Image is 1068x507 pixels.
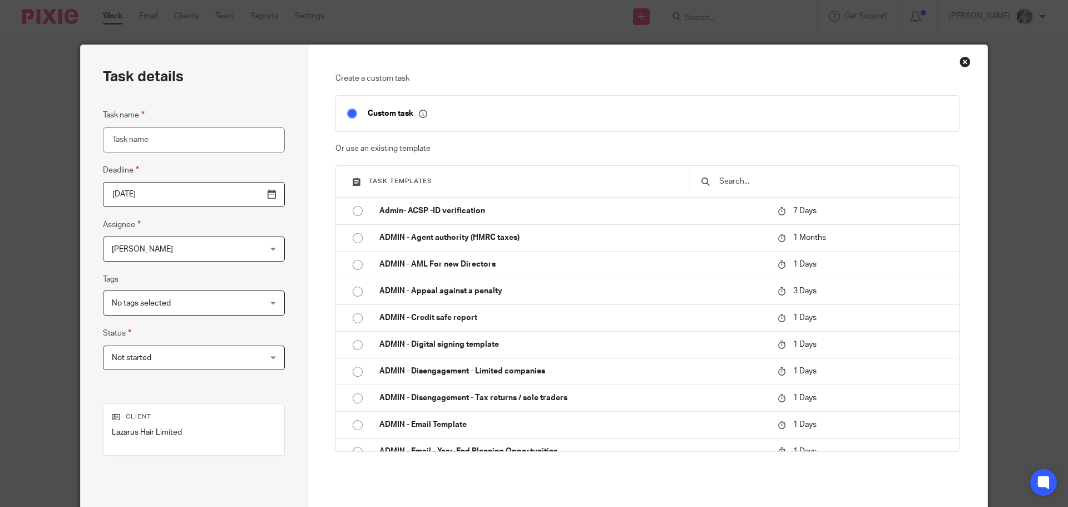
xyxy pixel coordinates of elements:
p: ADMIN - Disengagement - Limited companies [379,366,767,377]
p: Lazarus Hair Limited [112,427,276,438]
p: Client [112,412,276,421]
label: Assignee [103,218,141,231]
span: 7 Days [793,207,817,215]
div: Close this dialog window [960,56,971,67]
p: ADMIN - AML For new Directors [379,259,767,270]
p: ADMIN - Email Template [379,419,767,430]
p: ADMIN - Email - Year-End Planning Opportunities [379,446,767,457]
span: 1 Days [793,367,817,375]
span: 1 Days [793,314,817,322]
label: Task name [103,109,145,121]
span: 1 Days [793,260,817,268]
p: Custom task [368,109,427,119]
span: No tags selected [112,299,171,307]
span: 1 Days [793,447,817,455]
span: 3 Days [793,287,817,295]
span: Not started [112,354,151,362]
label: Status [103,327,131,339]
p: ADMIN - Agent authority (HMRC taxes) [379,232,767,243]
span: [PERSON_NAME] [112,245,173,253]
p: ADMIN - Disengagement - Tax returns / sole traders [379,392,767,403]
input: Pick a date [103,182,285,207]
p: ADMIN - Appeal against a penalty [379,286,767,297]
input: Task name [103,127,285,152]
label: Tags [103,274,118,285]
span: 1 Days [793,394,817,402]
label: Deadline [103,164,139,176]
p: Admin- ACSP -ID verification [379,205,767,216]
span: 1 Days [793,421,817,429]
span: 1 Months [793,234,826,242]
p: ADMIN - Digital signing template [379,339,767,350]
input: Search... [718,175,948,188]
span: 1 Days [793,341,817,348]
p: Or use an existing template [335,143,960,154]
p: Create a custom task [335,73,960,84]
p: ADMIN - Credit safe report [379,312,767,323]
h2: Task details [103,67,184,86]
span: Task templates [369,178,432,184]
